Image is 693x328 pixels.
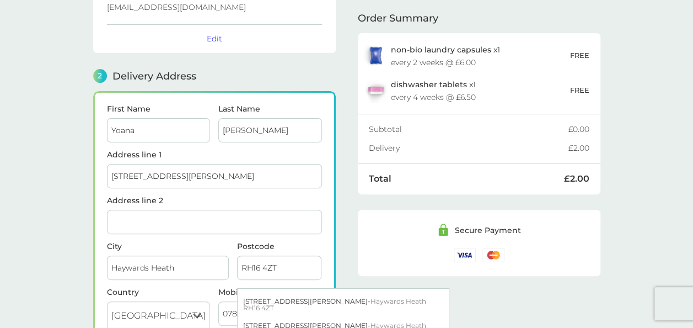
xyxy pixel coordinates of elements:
span: Delivery Address [112,71,196,81]
label: Address line 1 [107,151,322,158]
div: Country [107,288,211,296]
label: Postcode [237,242,322,250]
div: Delivery [369,144,568,152]
div: £2.00 [568,144,589,152]
p: FREE [570,50,589,61]
label: Address line 2 [107,197,322,204]
label: Mobile Number [218,288,322,296]
div: Total [369,174,564,183]
p: x 1 [391,80,476,89]
label: City [107,242,229,250]
label: First Name [107,105,211,113]
div: £2.00 [564,174,589,183]
span: Haywards Heath RH16 4ZT [243,297,426,312]
span: Order Summary [358,13,438,23]
span: 2 [93,69,107,83]
img: /assets/icons/cards/visa.svg [454,248,476,262]
span: [EMAIL_ADDRESS][DOMAIN_NAME] [107,2,246,12]
label: Last Name [218,105,322,113]
div: Secure Payment [455,226,521,234]
img: /assets/icons/cards/mastercard.svg [482,248,504,262]
div: every 4 weeks @ £6.50 [391,93,476,101]
div: Subtotal [369,125,568,133]
div: [STREET_ADDRESS][PERSON_NAME] - [238,293,449,317]
div: every 2 weeks @ £6.00 [391,59,476,66]
button: Edit [207,34,222,44]
span: dishwasher tablets [391,80,467,89]
div: £0.00 [568,125,589,133]
span: non-bio laundry capsules [391,45,491,55]
p: FREE [570,84,589,96]
p: x 1 [391,45,500,54]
